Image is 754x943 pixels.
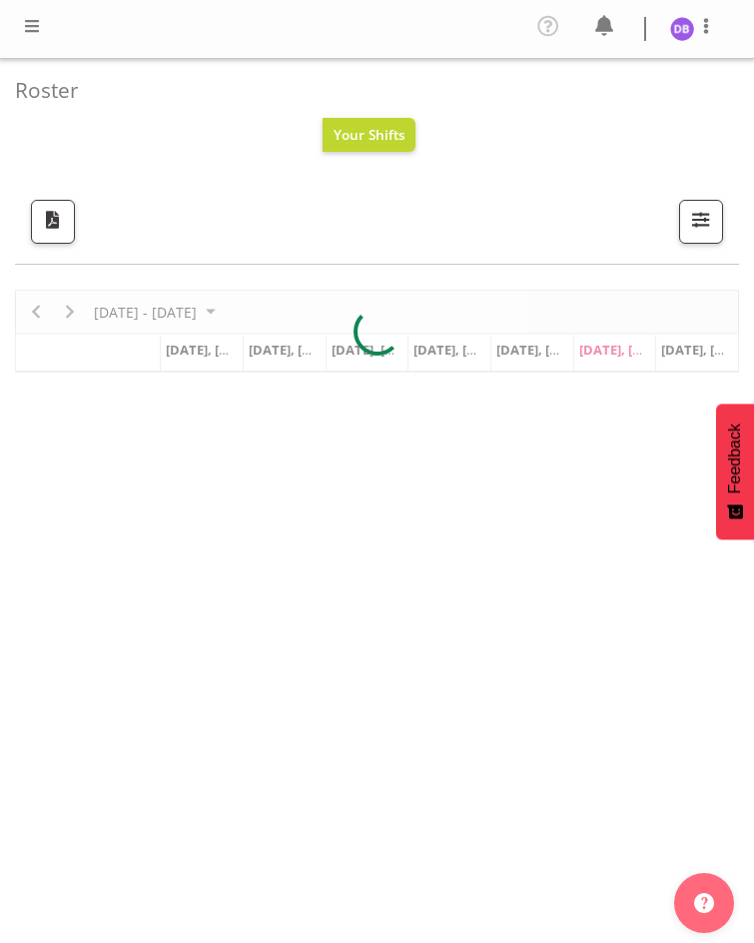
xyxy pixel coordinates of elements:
[334,125,405,144] span: Your Shifts
[15,79,723,102] h4: Roster
[31,200,75,244] button: Download a PDF of the roster according to the set date range.
[726,424,744,493] span: Feedback
[670,17,694,41] img: dawn-belshaw1857.jpg
[323,118,416,152] button: Your Shifts
[716,404,754,539] button: Feedback - Show survey
[679,200,723,244] button: Filter Shifts
[694,893,714,913] img: help-xxl-2.png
